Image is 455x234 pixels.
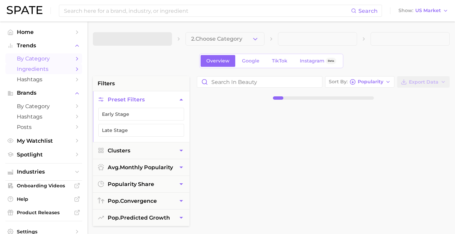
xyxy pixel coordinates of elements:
button: pop.predicted growth [93,209,189,226]
a: Hashtags [5,74,82,85]
a: Overview [201,55,235,67]
button: Industries [5,167,82,177]
span: monthly popularity [108,164,173,171]
a: by Category [5,53,82,64]
span: Export Data [409,79,439,85]
button: Trends [5,41,82,51]
span: US Market [415,9,441,12]
button: Export Data [397,76,450,88]
span: Beta [328,58,334,64]
input: Search here for a brand, industry, or ingredient [63,5,351,16]
span: Onboarding Videos [17,183,71,189]
a: Spotlight [5,149,82,160]
abbr: popularity index [108,215,120,221]
span: Clusters [108,147,130,154]
button: Brands [5,88,82,98]
span: Show [398,9,413,12]
button: Preset Filters [93,91,189,108]
span: My Watchlist [17,138,71,144]
abbr: average [108,164,120,171]
a: Hashtags [5,111,82,122]
button: Late Stage [98,124,184,137]
span: by Category [17,55,71,62]
span: 2. Choose Category [191,36,242,42]
span: Overview [206,58,230,64]
a: Home [5,27,82,37]
span: Trends [17,43,71,49]
span: by Category [17,103,71,109]
span: Spotlight [17,151,71,158]
span: popularity share [108,181,154,187]
span: Brands [17,90,71,96]
span: Home [17,29,71,35]
a: Ingredients [5,64,82,74]
button: Early Stage [98,108,184,121]
button: ShowUS Market [397,6,450,15]
button: 2.Choose Category [185,32,265,46]
span: predicted growth [108,215,170,221]
span: Popularity [358,80,383,84]
abbr: popularity index [108,198,120,204]
span: Preset Filters [108,96,145,103]
span: filters [98,80,115,88]
input: Search in beauty [197,77,322,87]
button: Clusters [93,142,189,159]
span: Ingredients [17,66,71,72]
span: Help [17,196,71,202]
span: Posts [17,124,71,130]
a: Posts [5,122,82,132]
span: convergence [108,198,157,204]
button: Sort ByPopularity [325,76,394,88]
a: InstagramBeta [294,55,342,67]
a: Product Releases [5,207,82,218]
span: Product Releases [17,209,71,216]
span: TikTok [272,58,287,64]
a: Google [236,55,265,67]
img: SPATE [7,6,42,14]
span: Hashtags [17,113,71,120]
a: TikTok [266,55,293,67]
span: Google [242,58,259,64]
a: Help [5,194,82,204]
span: Sort By [329,80,348,84]
span: Industries [17,169,71,175]
a: My Watchlist [5,136,82,146]
span: Search [358,8,378,14]
span: Instagram [300,58,324,64]
a: Onboarding Videos [5,181,82,191]
button: popularity share [93,176,189,192]
a: by Category [5,101,82,111]
span: Hashtags [17,76,71,83]
button: pop.convergence [93,193,189,209]
button: avg.monthly popularity [93,159,189,176]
